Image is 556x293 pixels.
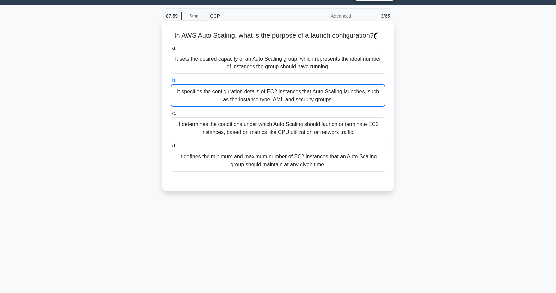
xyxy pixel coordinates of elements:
[172,143,176,148] span: d.
[171,117,385,139] div: It determines the conditions under which Auto Scaling should launch or terminate EC2 instances, b...
[172,110,176,116] span: c.
[181,12,206,20] a: Stop
[170,31,386,40] h5: In AWS Auto Scaling, what is the purpose of a launch configuration?
[172,77,176,83] span: b.
[206,9,297,22] div: CCP
[355,9,394,22] div: 3/65
[171,84,385,107] div: It specifies the configuration details of EC2 instances that Auto Scaling launches, such as the i...
[297,9,355,22] div: Advanced
[171,150,385,172] div: It defines the minimum and maximum number of EC2 instances that an Auto Scaling group should main...
[162,9,181,22] div: 87:59
[171,52,385,74] div: It sets the desired capacity of an Auto Scaling group, which represents the ideal number of insta...
[172,45,176,51] span: a.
